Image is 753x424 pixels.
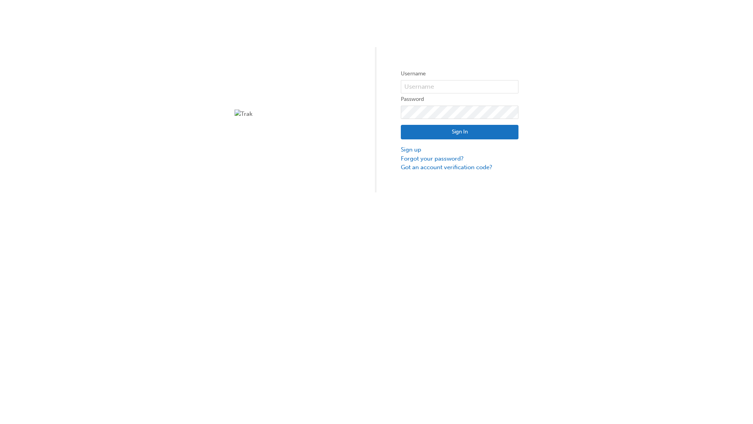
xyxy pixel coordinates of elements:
[401,69,518,79] label: Username
[401,163,518,172] a: Got an account verification code?
[401,95,518,104] label: Password
[401,80,518,93] input: Username
[401,125,518,140] button: Sign In
[235,110,352,119] img: Trak
[401,145,518,154] a: Sign up
[401,154,518,163] a: Forgot your password?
